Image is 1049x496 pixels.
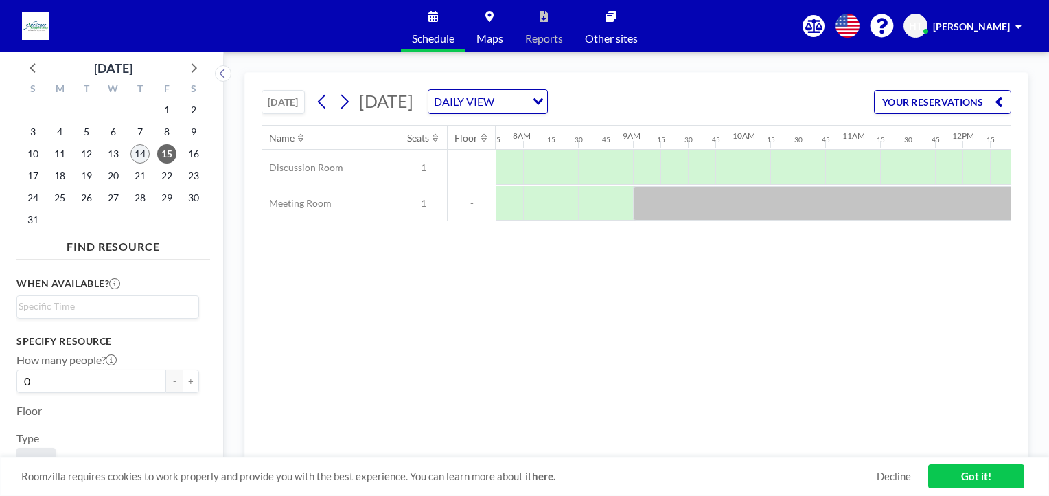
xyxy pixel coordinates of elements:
div: 30 [684,135,693,144]
a: Got it! [928,464,1024,488]
div: 10AM [733,131,755,141]
label: Type [16,431,39,445]
div: 45 [822,135,830,144]
span: Room [22,453,50,467]
span: Sunday, August 17, 2025 [23,166,43,185]
div: 15 [767,135,775,144]
span: Tuesday, August 26, 2025 [77,188,96,207]
div: Search for option [428,90,547,113]
div: 30 [904,135,912,144]
div: 30 [575,135,583,144]
div: 45 [602,135,610,144]
div: 12PM [952,131,974,141]
span: [DATE] [359,91,413,111]
div: S [180,81,207,99]
span: Discussion Room [262,161,343,174]
div: Seats [407,132,429,144]
div: 45 [492,135,500,144]
label: How many people? [16,353,117,367]
span: Saturday, August 9, 2025 [184,122,203,142]
span: - [448,197,496,210]
div: 30 [794,135,803,144]
span: Sunday, August 10, 2025 [23,144,43,164]
span: Tuesday, August 5, 2025 [77,122,96,142]
span: Wednesday, August 13, 2025 [104,144,123,164]
h4: FIND RESOURCE [16,234,210,253]
div: S [20,81,47,99]
div: 15 [657,135,665,144]
span: Meeting Room [262,197,332,210]
span: 1 [400,161,447,174]
span: Friday, August 1, 2025 [157,100,176,120]
div: 15 [547,135,555,144]
div: Floor [454,132,478,144]
span: DAILY VIEW [431,93,497,111]
div: Name [269,132,295,144]
button: - [166,370,183,393]
span: Other sites [585,33,638,44]
button: YOUR RESERVATIONS [874,90,1011,114]
div: 45 [932,135,940,144]
h3: Specify resource [16,335,199,348]
span: Reports [525,33,563,44]
span: Schedule [412,33,454,44]
div: 15 [877,135,885,144]
span: Monday, August 25, 2025 [50,188,69,207]
span: Monday, August 4, 2025 [50,122,69,142]
span: Thursday, August 21, 2025 [130,166,150,185]
button: [DATE] [262,90,305,114]
span: HT [909,20,922,32]
div: W [100,81,127,99]
span: Tuesday, August 12, 2025 [77,144,96,164]
span: Maps [476,33,503,44]
input: Search for option [498,93,524,111]
span: Sunday, August 3, 2025 [23,122,43,142]
div: T [73,81,100,99]
span: Wednesday, August 27, 2025 [104,188,123,207]
span: Thursday, August 28, 2025 [130,188,150,207]
div: 15 [987,135,995,144]
div: F [153,81,180,99]
span: Monday, August 18, 2025 [50,166,69,185]
span: Saturday, August 2, 2025 [184,100,203,120]
span: Friday, August 15, 2025 [157,144,176,164]
span: Saturday, August 23, 2025 [184,166,203,185]
div: 11AM [842,131,865,141]
span: Saturday, August 30, 2025 [184,188,203,207]
span: Wednesday, August 6, 2025 [104,122,123,142]
span: Wednesday, August 20, 2025 [104,166,123,185]
a: Decline [877,470,911,483]
span: 1 [400,197,447,210]
div: 45 [712,135,720,144]
input: Search for option [19,299,191,314]
span: Friday, August 8, 2025 [157,122,176,142]
span: [PERSON_NAME] [933,21,1010,32]
span: Thursday, August 14, 2025 [130,144,150,164]
img: organization-logo [22,12,49,40]
span: - [448,161,496,174]
span: Roomzilla requires cookies to work properly and provide you with the best experience. You can lea... [21,470,877,483]
div: Search for option [17,296,198,317]
span: Monday, August 11, 2025 [50,144,69,164]
div: M [47,81,73,99]
span: Friday, August 29, 2025 [157,188,176,207]
a: here. [532,470,555,482]
div: 8AM [513,131,531,141]
span: Tuesday, August 19, 2025 [77,166,96,185]
span: Sunday, August 24, 2025 [23,188,43,207]
span: Thursday, August 7, 2025 [130,122,150,142]
div: T [126,81,153,99]
span: Sunday, August 31, 2025 [23,210,43,229]
label: Floor [16,404,42,418]
span: Friday, August 22, 2025 [157,166,176,185]
span: Saturday, August 16, 2025 [184,144,203,164]
div: 9AM [623,131,641,141]
button: + [183,370,199,393]
div: [DATE] [94,58,132,78]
